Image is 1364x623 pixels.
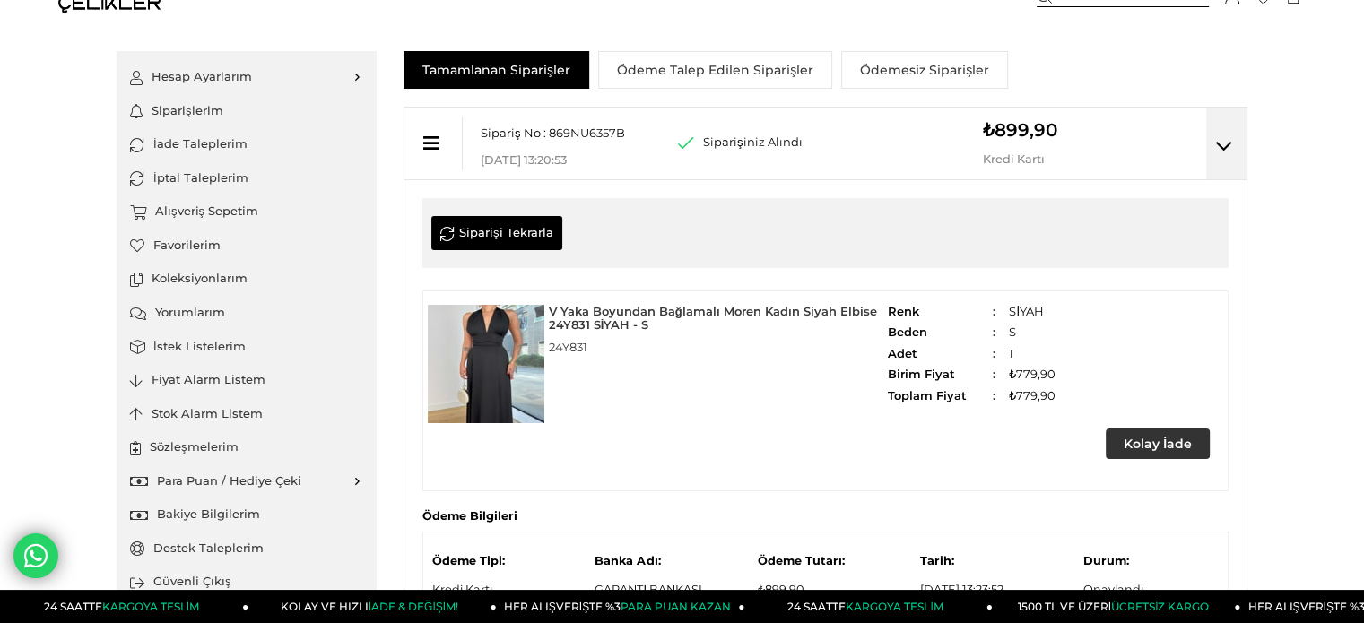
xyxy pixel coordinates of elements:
[920,581,1056,598] p: [DATE] 13:23:52
[130,161,363,195] a: İptal Taleplerim
[497,590,745,623] a: HER ALIŞVERİŞTE %3PARA PUAN KAZAN
[1083,554,1129,567] b: Durum:
[744,590,993,623] a: 24 SAATTEKARGOYA TESLİM
[1111,600,1209,613] span: ÜCRETSİZ KARGO
[130,532,363,566] a: Destek Taleplerim
[1106,428,1210,459] a: Kolay İade
[888,305,1228,319] span: SİYAH
[888,347,995,361] strong: Adet
[983,152,1135,166] p: Kredi Kartı
[888,389,1228,403] span: ₺779,90
[888,347,1228,361] span: 1
[130,296,363,330] a: Yorumlarım
[130,229,363,263] a: Favorilerim
[130,498,363,532] a: Bakiye Bilgilerim
[758,581,893,598] p: ₺899,90
[758,554,845,567] b: Ödeme Tutarı:
[481,125,625,140] span: Sipariş No : 869NU6357B
[888,368,995,382] strong: Birim Fiyat
[595,554,660,567] b: Banka Adı:
[846,600,943,613] span: KARGOYA TESLİM
[549,305,889,363] a: V Yaka Boyundan Bağlamalı Moren Kadın Siyah Elbise 24Y831 SİYAH - S24Y831
[248,590,497,623] a: KOLAY VE HIZLIİADE & DEĞİŞİM!
[130,565,363,599] a: Güvenli Çıkış
[888,325,1228,340] span: S
[920,554,954,567] b: Tarih:
[549,332,889,363] strong: 24Y831
[130,94,363,128] a: Siparişlerim
[481,153,678,167] p: [DATE] 13:20:53
[130,60,363,94] a: Hesap Ayarlarım
[598,51,832,89] a: Ödeme Talep Edilen Siparişler
[621,600,731,613] span: PARA PUAN KAZAN
[431,216,562,250] a: Siparişi Tekrarla
[703,134,803,149] span: Siparişiniz Alındı
[428,305,544,423] img: V Yaka Boyundan Bağlamalı Moren Kadın Siyah Elbise 24Y831 SİYAH - S
[888,325,995,340] strong: Beden
[130,330,363,364] a: İstek Listelerim
[595,581,730,598] p: GARANTİ BANKASI
[841,51,1008,89] a: Ödemesiz Siparişler
[130,464,363,498] a: Para Puan / Hediye Çeki
[1083,581,1219,598] p: Onaylandı
[102,600,199,613] span: KARGOYA TESLİM
[130,430,363,464] a: Sözleşmelerim
[130,195,363,229] a: Alışveriş Sepetim
[888,368,1228,382] span: ₺779,90
[432,554,505,567] b: Ödeme Tipi:
[369,600,458,613] span: İADE & DEĞİŞİM!
[422,509,517,532] strong: Ödeme Bilgileri
[404,51,589,89] a: Tamamlanan Siparişler
[888,389,995,403] strong: Toplam Fiyat
[130,262,363,296] a: Koleksiyonlarım
[983,121,1135,139] p: ₺899,90
[432,581,568,598] p: Kredi Kartı
[1,590,249,623] a: 24 SAATTEKARGOYA TESLİM
[993,590,1241,623] a: 1500 TL VE ÜZERİÜCRETSİZ KARGO
[130,363,363,397] a: Fiyat Alarm Listem
[130,397,363,431] a: Stok Alarm Listem
[130,127,363,161] a: İade Taleplerim
[888,305,995,319] strong: Renk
